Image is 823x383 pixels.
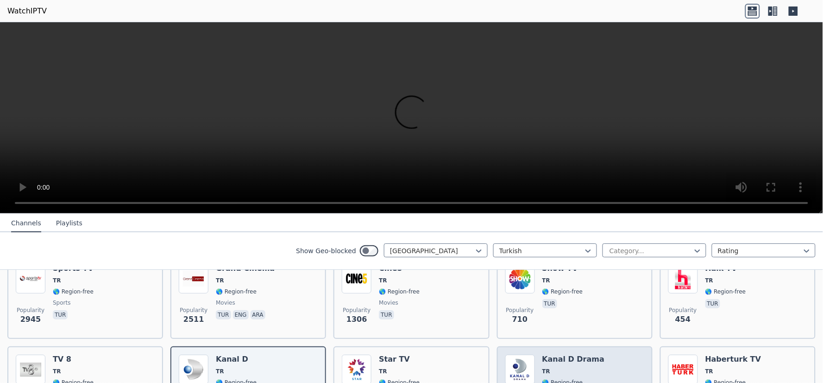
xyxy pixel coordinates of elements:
span: TR [705,277,713,284]
span: 1306 [346,314,367,325]
img: Cine5 [342,264,371,294]
button: Playlists [56,215,82,232]
span: TR [542,368,550,375]
span: 454 [675,314,691,325]
p: tur [216,310,231,319]
span: movies [379,299,398,306]
p: tur [542,299,557,308]
label: Show Geo-blocked [296,246,356,255]
p: tur [379,310,394,319]
img: Grand Cinema [179,264,208,294]
h6: Haberturk TV [705,355,761,364]
a: WatchIPTV [7,6,47,17]
span: 2511 [183,314,204,325]
span: movies [216,299,235,306]
img: Halk TV [668,264,698,294]
p: tur [53,310,68,319]
p: eng [233,310,249,319]
h6: Kanal D Drama [542,355,605,364]
span: TR [379,368,387,375]
span: Popularity [343,306,371,314]
span: TR [705,368,713,375]
span: 🌎 Region-free [705,288,746,295]
span: 🌎 Region-free [53,288,94,295]
span: TR [379,277,387,284]
h6: TV 8 [53,355,94,364]
span: Popularity [180,306,207,314]
h6: Kanal D [216,355,257,364]
span: 🌎 Region-free [216,288,257,295]
img: Show TV [505,264,535,294]
span: TR [216,368,224,375]
img: Sports TV [16,264,45,294]
span: 🌎 Region-free [379,288,420,295]
span: Popularity [669,306,697,314]
span: TR [216,277,224,284]
h6: Star TV [379,355,420,364]
p: ara [251,310,265,319]
span: 2945 [20,314,41,325]
span: 710 [512,314,528,325]
span: TR [53,277,61,284]
span: TR [542,277,550,284]
span: 🌎 Region-free [542,288,583,295]
button: Channels [11,215,41,232]
span: sports [53,299,70,306]
p: tur [705,299,720,308]
span: Popularity [17,306,44,314]
span: Popularity [506,306,534,314]
span: TR [53,368,61,375]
